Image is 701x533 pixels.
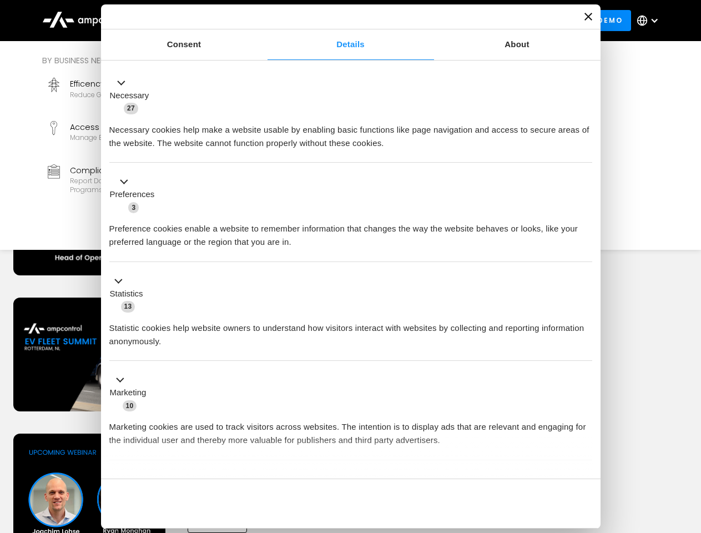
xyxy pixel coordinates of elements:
div: Marketing cookies are used to track visitors across websites. The intention is to display ads tha... [109,412,592,447]
div: By business need [42,54,402,67]
button: Close banner [584,13,592,21]
button: Necessary (27) [109,76,156,115]
div: Efficency [70,78,198,90]
button: Marketing (10) [109,374,153,413]
a: Access ControlManage EV charger security and access [42,117,220,155]
label: Statistics [110,288,143,300]
span: 2 [183,474,194,485]
button: Okay [432,487,592,520]
span: 3 [128,202,139,213]
div: Reduce grid contraints and fuel costs [70,90,198,99]
button: Unclassified (2) [109,472,200,486]
label: Necessary [110,89,149,102]
div: Preference cookies enable a website to remember information that changes the way the website beha... [109,214,592,249]
span: 10 [123,400,137,411]
span: 13 [121,301,135,312]
div: Report data and stay compliant with EV programs [70,177,215,194]
a: About [434,29,601,60]
div: Manage EV charger security and access [70,133,204,142]
a: Consent [101,29,268,60]
a: EfficencyReduce grid contraints and fuel costs [42,73,220,112]
button: Statistics (13) [109,274,150,313]
div: Access Control [70,121,204,133]
div: Statistic cookies help website owners to understand how visitors interact with websites by collec... [109,313,592,348]
a: ComplianceReport data and stay compliant with EV programs [42,160,220,199]
span: 27 [124,103,138,114]
a: Details [268,29,434,60]
label: Preferences [110,188,155,201]
label: Marketing [110,386,147,399]
div: Necessary cookies help make a website usable by enabling basic functions like page navigation and... [109,115,592,150]
div: Compliance [70,164,215,177]
button: Preferences (3) [109,175,162,214]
